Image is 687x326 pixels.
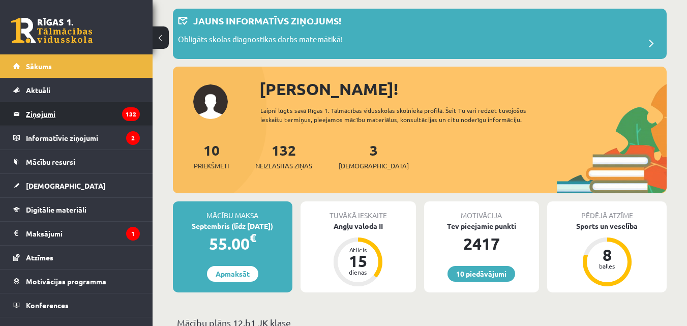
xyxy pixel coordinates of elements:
span: [DEMOGRAPHIC_DATA] [339,161,409,171]
div: [PERSON_NAME]! [259,77,667,101]
a: [DEMOGRAPHIC_DATA] [13,174,140,197]
span: € [250,230,256,245]
div: Mācību maksa [173,201,292,221]
i: 1 [126,227,140,241]
span: Aktuāli [26,85,50,95]
div: Tuvākā ieskaite [301,201,416,221]
div: 15 [343,253,373,269]
div: Septembris (līdz [DATE]) [173,221,292,231]
span: Neizlasītās ziņas [255,161,312,171]
a: Aktuāli [13,78,140,102]
div: Sports un veselība [547,221,667,231]
a: Mācību resursi [13,150,140,173]
span: Priekšmeti [194,161,229,171]
i: 2 [126,131,140,145]
a: Konferences [13,293,140,317]
a: 3[DEMOGRAPHIC_DATA] [339,141,409,171]
a: 10 piedāvājumi [447,266,515,282]
div: dienas [343,269,373,275]
p: Obligāts skolas diagnostikas darbs matemātikā! [178,34,343,48]
a: Apmaksāt [207,266,258,282]
legend: Ziņojumi [26,102,140,126]
a: Motivācijas programma [13,270,140,293]
span: Mācību resursi [26,157,75,166]
a: Maksājumi1 [13,222,140,245]
div: balles [592,263,622,269]
a: Atzīmes [13,246,140,269]
div: Motivācija [424,201,540,221]
a: Rīgas 1. Tālmācības vidusskola [11,18,93,43]
legend: Informatīvie ziņojumi [26,126,140,150]
div: Angļu valoda II [301,221,416,231]
div: Atlicis [343,247,373,253]
a: Informatīvie ziņojumi2 [13,126,140,150]
div: 8 [592,247,622,263]
span: Digitālie materiāli [26,205,86,214]
div: 2417 [424,231,540,256]
a: Jauns informatīvs ziņojums! Obligāts skolas diagnostikas darbs matemātikā! [178,14,662,54]
div: Tev pieejamie punkti [424,221,540,231]
p: Jauns informatīvs ziņojums! [193,14,341,27]
span: Konferences [26,301,69,310]
div: 55.00 [173,231,292,256]
a: 132Neizlasītās ziņas [255,141,312,171]
a: Ziņojumi132 [13,102,140,126]
a: Sākums [13,54,140,78]
a: Sports un veselība 8 balles [547,221,667,288]
span: Motivācijas programma [26,277,106,286]
span: Atzīmes [26,253,53,262]
i: 132 [122,107,140,121]
span: Sākums [26,62,52,71]
a: 10Priekšmeti [194,141,229,171]
div: Pēdējā atzīme [547,201,667,221]
span: [DEMOGRAPHIC_DATA] [26,181,106,190]
legend: Maksājumi [26,222,140,245]
a: Digitālie materiāli [13,198,140,221]
div: Laipni lūgts savā Rīgas 1. Tālmācības vidusskolas skolnieka profilā. Šeit Tu vari redzēt tuvojošo... [260,106,557,124]
a: Angļu valoda II Atlicis 15 dienas [301,221,416,288]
